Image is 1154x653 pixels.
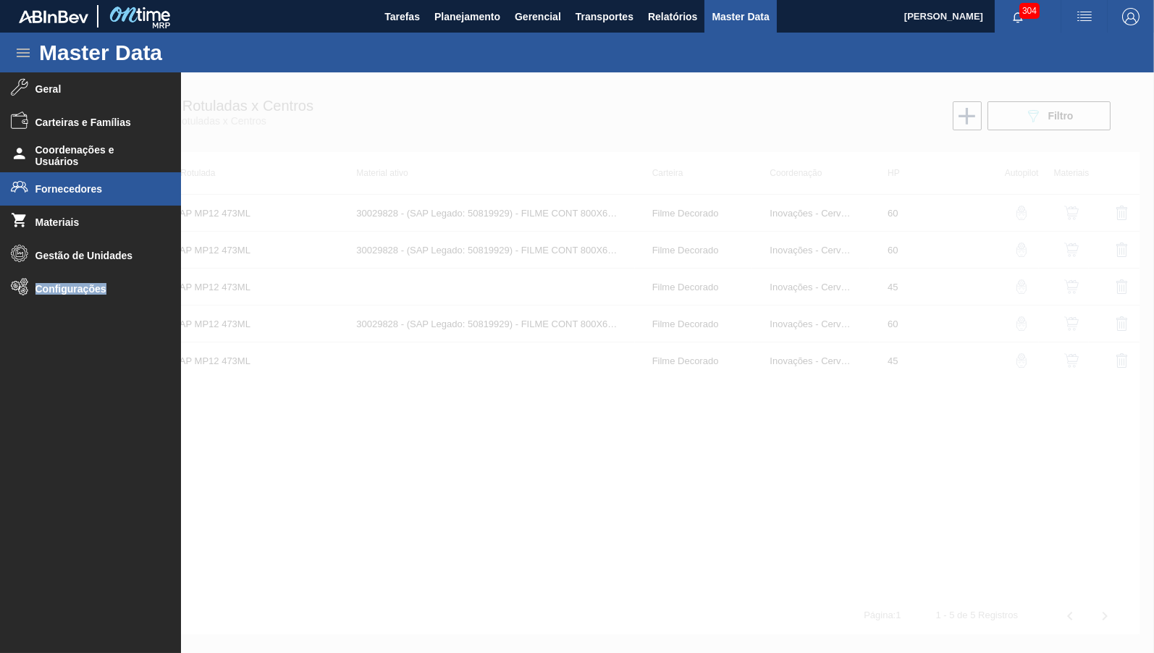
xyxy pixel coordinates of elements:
[19,10,88,23] img: TNhmsLtSVTkK8tSr43FrP2fwEKptu5GPRR3wAAAABJRU5ErkJggg==
[35,250,155,261] span: Gestão de Unidades
[1076,8,1093,25] img: userActions
[1122,8,1140,25] img: Logout
[35,283,155,295] span: Configurações
[712,8,769,25] span: Master Data
[648,8,697,25] span: Relatórios
[35,144,155,167] span: Coordenações e Usuários
[39,44,296,61] h1: Master Data
[35,83,155,95] span: Geral
[576,8,633,25] span: Transportes
[384,8,420,25] span: Tarefas
[995,7,1041,27] button: Notificações
[1019,3,1040,19] span: 304
[515,8,561,25] span: Gerencial
[35,216,155,228] span: Materiais
[35,117,155,128] span: Carteiras e Famílias
[35,183,155,195] span: Fornecedores
[434,8,500,25] span: Planejamento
